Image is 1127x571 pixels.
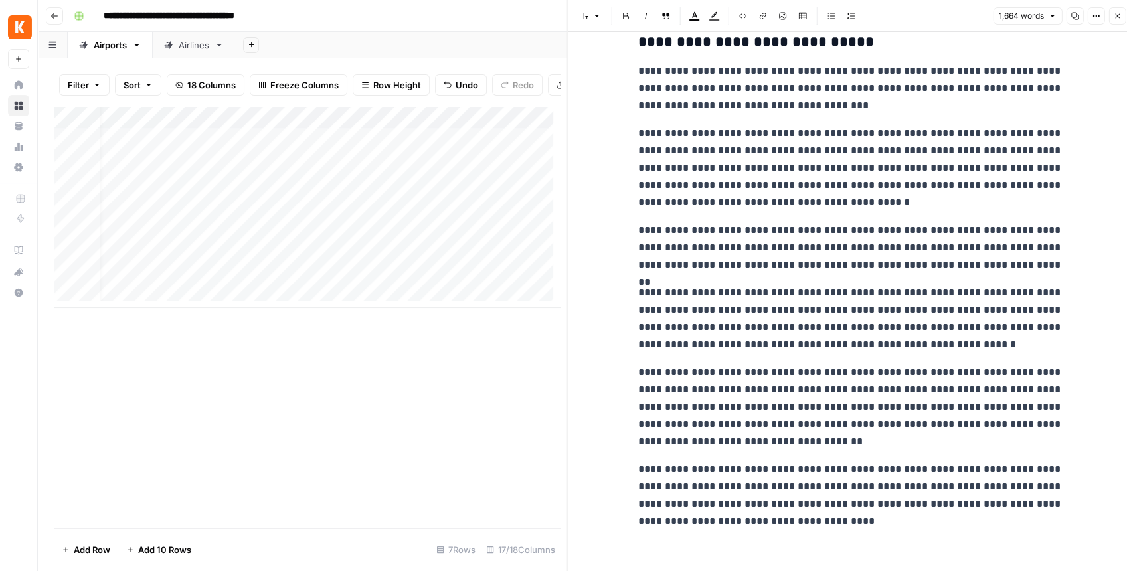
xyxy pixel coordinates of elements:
[250,74,347,96] button: Freeze Columns
[8,11,29,44] button: Workspace: Kayak
[373,78,421,92] span: Row Height
[8,95,29,116] a: Browse
[115,74,161,96] button: Sort
[68,78,89,92] span: Filter
[153,32,235,58] a: Airlines
[187,78,236,92] span: 18 Columns
[124,78,141,92] span: Sort
[167,74,244,96] button: 18 Columns
[8,116,29,137] a: Your Data
[492,74,543,96] button: Redo
[456,78,478,92] span: Undo
[54,539,118,560] button: Add Row
[999,10,1044,22] span: 1,664 words
[435,74,487,96] button: Undo
[59,74,110,96] button: Filter
[513,78,534,92] span: Redo
[8,15,32,39] img: Kayak Logo
[8,240,29,261] a: AirOps Academy
[270,78,339,92] span: Freeze Columns
[118,539,199,560] button: Add 10 Rows
[8,136,29,157] a: Usage
[8,282,29,303] button: Help + Support
[993,7,1062,25] button: 1,664 words
[8,74,29,96] a: Home
[481,539,561,560] div: 17/18 Columns
[94,39,127,52] div: Airports
[68,32,153,58] a: Airports
[353,74,430,96] button: Row Height
[8,261,29,282] button: What's new?
[431,539,481,560] div: 7 Rows
[9,262,29,282] div: What's new?
[138,543,191,556] span: Add 10 Rows
[74,543,110,556] span: Add Row
[179,39,209,52] div: Airlines
[8,157,29,178] a: Settings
